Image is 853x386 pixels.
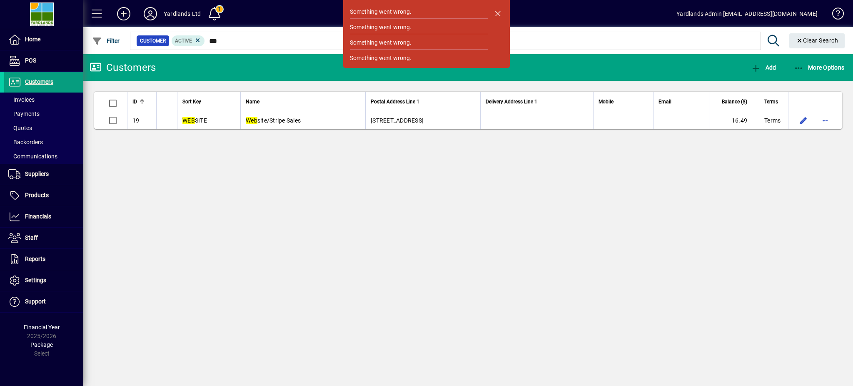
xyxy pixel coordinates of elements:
span: Name [246,97,259,106]
div: Yardlands Admin [EMAIL_ADDRESS][DOMAIN_NAME] [676,7,818,20]
span: Customers [25,78,53,85]
span: Balance ($) [722,97,747,106]
span: Sort Key [182,97,201,106]
span: Mobile [599,97,614,106]
span: Backorders [8,139,43,145]
div: Mobile [599,97,648,106]
span: Clear Search [796,37,838,44]
span: Communications [8,153,57,160]
span: Invoices [8,96,35,103]
span: Reports [25,256,45,262]
span: Customer [140,37,166,45]
span: Email [658,97,671,106]
span: Staff [25,234,38,241]
span: 19 [132,117,140,124]
button: Clear [789,33,845,48]
div: Yardlands Ltd [164,7,201,20]
a: Staff [4,228,83,248]
a: Knowledge Base [826,2,843,29]
span: More Options [794,64,845,71]
span: Settings [25,277,46,283]
span: site/Stripe Sales [246,117,301,124]
div: ID [132,97,151,106]
a: Home [4,29,83,50]
a: Backorders [4,135,83,149]
a: Reports [4,249,83,270]
span: Terms [764,97,778,106]
mat-chip: Activation Status: Active [172,35,205,46]
div: Email [658,97,704,106]
span: Support [25,298,46,305]
span: Postal Address Line 1 [371,97,419,106]
span: Add [751,64,776,71]
button: Add [749,60,778,75]
div: Something went wrong. [350,54,412,63]
a: Quotes [4,121,83,135]
button: More Options [792,60,847,75]
div: Name [246,97,360,106]
button: More options [818,114,832,127]
span: Financials [25,213,51,220]
a: Financials [4,206,83,227]
a: Invoices [4,93,83,107]
span: Filter [92,38,120,44]
span: Home [25,36,40,43]
span: Suppliers [25,170,49,177]
a: Settings [4,270,83,291]
td: 16.49 [709,112,759,129]
span: Active [175,38,192,44]
a: Support [4,291,83,312]
span: POS [25,57,36,64]
div: Balance ($) [714,97,755,106]
a: Communications [4,149,83,163]
a: POS [4,50,83,71]
a: Suppliers [4,164,83,185]
div: Customers [90,61,156,74]
button: Add [110,6,137,21]
span: Quotes [8,125,32,131]
button: Filter [90,33,122,48]
button: Edit [797,114,810,127]
em: Web [246,117,257,124]
span: Terms [764,116,781,125]
span: Products [25,192,49,198]
span: Financial Year [24,324,60,331]
em: WEB [182,117,195,124]
span: Payments [8,110,40,117]
span: ID [132,97,137,106]
a: Products [4,185,83,206]
span: [STREET_ADDRESS] [371,117,424,124]
span: Delivery Address Line 1 [486,97,537,106]
a: Payments [4,107,83,121]
span: SITE [182,117,207,124]
button: Profile [137,6,164,21]
span: Package [30,341,53,348]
